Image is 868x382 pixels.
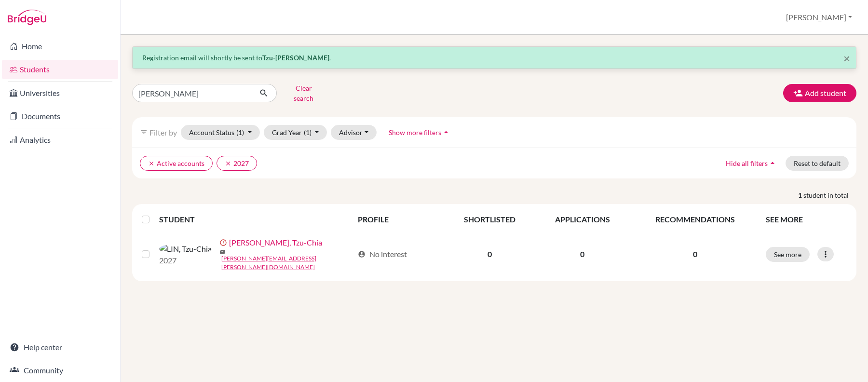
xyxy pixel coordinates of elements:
p: Registration email will shortly be sent to . [142,53,846,63]
th: APPLICATIONS [535,208,630,231]
button: Account Status(1) [181,125,260,140]
button: See more [766,247,810,262]
th: SEE MORE [760,208,853,231]
span: Show more filters [389,128,441,136]
a: Help center [2,338,118,357]
a: [PERSON_NAME][EMAIL_ADDRESS][PERSON_NAME][DOMAIN_NAME] [221,254,353,272]
span: × [843,51,850,65]
th: STUDENT [159,208,352,231]
i: arrow_drop_up [768,158,777,168]
strong: 1 [798,190,803,200]
th: SHORTLISTED [445,208,535,231]
button: clearActive accounts [140,156,213,171]
span: account_circle [358,250,366,258]
button: Grad Year(1) [264,125,327,140]
i: arrow_drop_up [441,127,451,137]
span: (1) [304,128,312,136]
a: Analytics [2,130,118,150]
a: Documents [2,107,118,126]
button: Add student [783,84,856,102]
a: Community [2,361,118,380]
img: LIN, Tzu-Chia [159,243,212,255]
td: 0 [535,231,630,277]
button: Clear search [277,81,330,106]
i: filter_list [140,128,148,136]
p: 2027 [159,255,212,266]
span: mail [219,249,225,255]
th: PROFILE [352,208,445,231]
button: Reset to default [786,156,849,171]
button: Close [843,53,850,64]
button: [PERSON_NAME] [782,8,856,27]
a: Universities [2,83,118,103]
td: 0 [445,231,535,277]
p: 0 [636,248,754,260]
button: clear2027 [217,156,257,171]
i: clear [148,160,155,167]
strong: Tzu-[PERSON_NAME] [262,54,329,62]
div: No interest [358,248,407,260]
span: (1) [236,128,244,136]
span: Filter by [149,128,177,137]
img: Bridge-U [8,10,46,25]
button: Hide all filtersarrow_drop_up [718,156,786,171]
a: [PERSON_NAME], Tzu-Chia [229,237,322,248]
button: Show more filtersarrow_drop_up [380,125,459,140]
span: student in total [803,190,856,200]
th: RECOMMENDATIONS [630,208,760,231]
a: Home [2,37,118,56]
span: Hide all filters [726,159,768,167]
button: Advisor [331,125,377,140]
a: Students [2,60,118,79]
span: error_outline [219,239,229,246]
i: clear [225,160,231,167]
input: Find student by name... [132,84,252,102]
